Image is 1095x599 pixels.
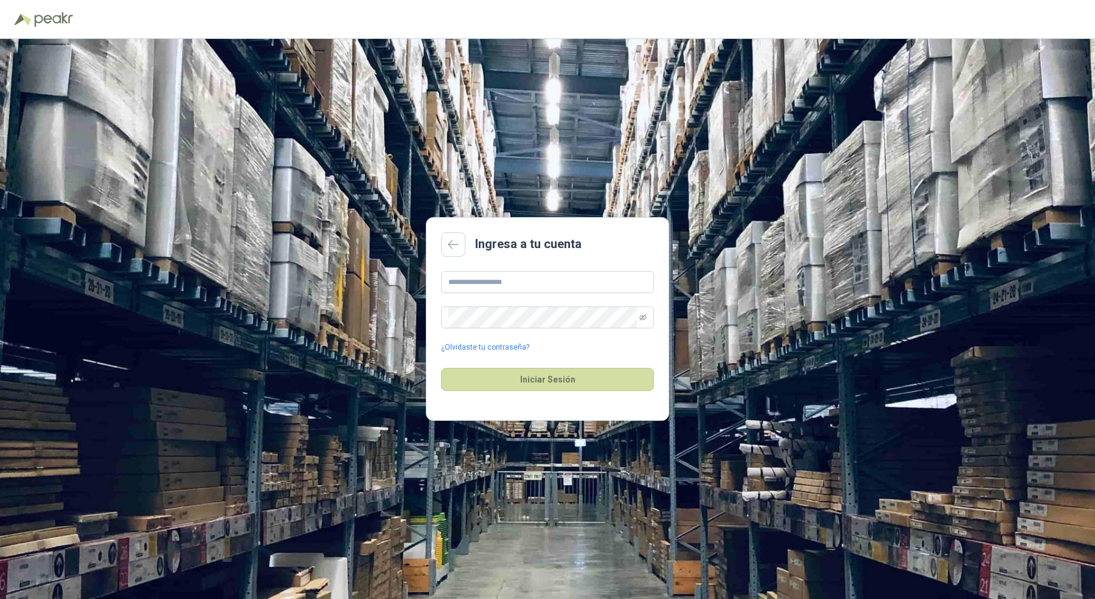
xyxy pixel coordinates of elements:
[441,368,654,391] button: Iniciar Sesión
[475,235,582,254] h2: Ingresa a tu cuenta
[15,13,32,26] img: Logo
[639,314,647,321] span: eye-invisible
[34,12,73,27] img: Peakr
[441,342,529,353] a: ¿Olvidaste tu contraseña?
